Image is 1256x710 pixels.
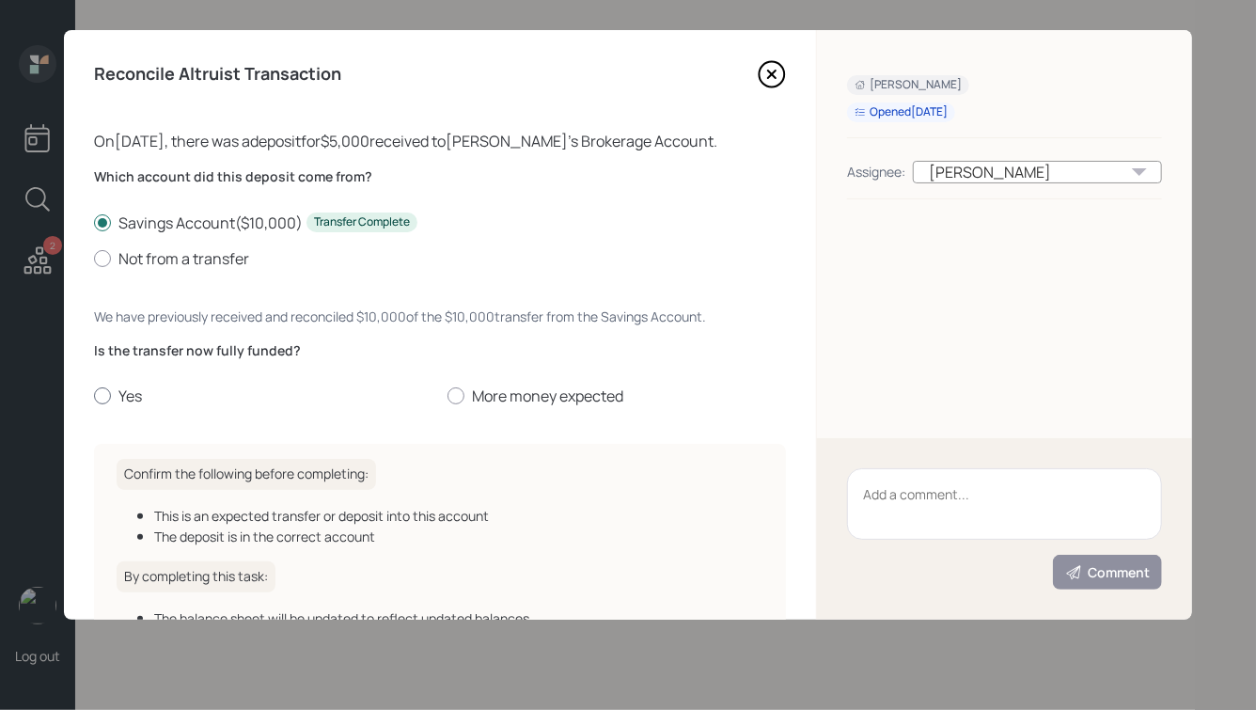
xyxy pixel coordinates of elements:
[1053,555,1162,590] button: Comment
[117,459,376,490] h6: Confirm the following before completing:
[94,248,786,269] label: Not from a transfer
[94,130,786,152] div: On [DATE] , there was a deposit for $5,000 received to [PERSON_NAME]'s Brokerage Account .
[94,64,341,85] h4: Reconcile Altruist Transaction
[1065,563,1150,582] div: Comment
[94,307,786,326] div: We have previously received and reconciled $10,000 of the $10,000 transfer from the Savings Accou...
[447,386,786,406] label: More money expected
[117,561,275,592] h6: By completing this task:
[94,341,786,360] label: Is the transfer now fully funded?
[913,161,1162,183] div: [PERSON_NAME]
[94,167,786,186] label: Which account did this deposit come from?
[154,506,763,526] div: This is an expected transfer or deposit into this account
[314,214,410,230] div: Transfer Complete
[94,213,786,233] label: Savings Account ( $10,000 )
[855,104,948,120] div: Opened [DATE]
[154,608,763,628] div: The balance sheet will be updated to reflect updated balances
[855,77,962,93] div: [PERSON_NAME]
[847,162,905,181] div: Assignee:
[94,386,432,406] label: Yes
[154,527,763,546] div: The deposit is in the correct account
